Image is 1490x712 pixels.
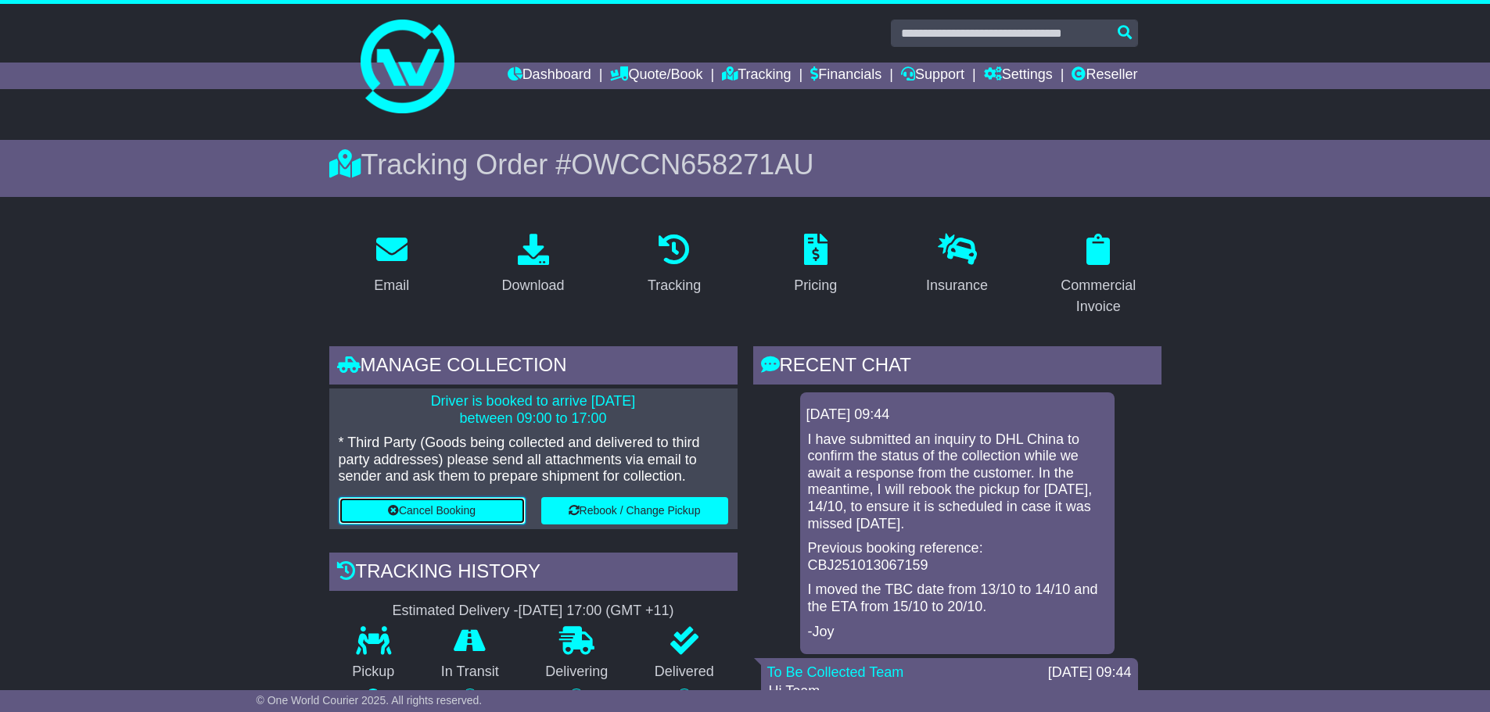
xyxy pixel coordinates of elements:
p: * Third Party (Goods being collected and delivered to third party addresses) please send all atta... [339,435,728,485]
a: Settings [984,63,1053,89]
div: Tracking history [329,553,738,595]
div: Commercial Invoice [1046,275,1151,317]
div: Tracking [648,275,701,296]
a: Tracking [722,63,791,89]
a: Quote/Book [610,63,702,89]
p: I have submitted an inquiry to DHL China to confirm the status of the collection while we await a... [808,431,1107,533]
div: [DATE] 09:44 [806,406,1108,424]
p: Delivering [522,664,632,681]
a: Financials [810,63,881,89]
p: Hi Team, [769,683,1130,700]
a: To Be Collected Team [767,664,904,680]
div: Pricing [794,275,837,296]
p: Previous booking reference: CBJ251013067159 [808,540,1107,574]
div: Tracking Order # [329,148,1161,181]
p: -Joy [808,624,1107,641]
a: Dashboard [508,63,591,89]
p: In Transit [418,664,522,681]
div: RECENT CHAT [753,346,1161,388]
a: Download [491,228,574,302]
div: Email [374,275,409,296]
p: Delivered [631,664,738,681]
button: Cancel Booking [339,497,526,524]
div: Estimated Delivery - [329,603,738,620]
span: OWCCN658271AU [571,148,813,181]
p: I moved the TBC date from 13/10 to 14/10 and the ETA from 15/10 to 20/10. [808,581,1107,615]
a: Commercial Invoice [1036,228,1161,323]
button: Rebook / Change Pickup [541,497,728,524]
span: © One World Courier 2025. All rights reserved. [257,694,483,707]
div: [DATE] 09:44 [1048,664,1132,682]
div: Download [501,275,564,296]
p: Pickup [329,664,418,681]
p: Driver is booked to arrive [DATE] between 09:00 to 17:00 [339,393,728,427]
a: Insurance [916,228,998,302]
a: Pricing [784,228,847,302]
a: Tracking [637,228,711,302]
a: Email [364,228,419,302]
a: Reseller [1072,63,1137,89]
div: Insurance [926,275,988,296]
a: Support [901,63,964,89]
div: [DATE] 17:00 (GMT +11) [519,603,674,620]
div: Manage collection [329,346,738,388]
